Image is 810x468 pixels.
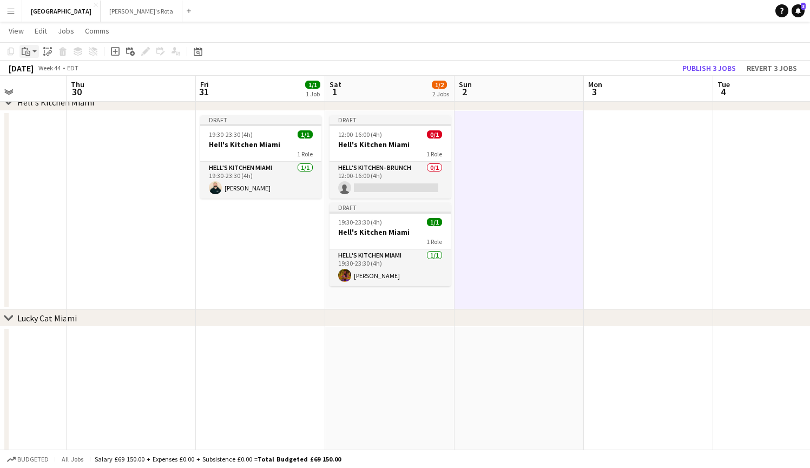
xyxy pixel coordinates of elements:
[4,24,28,38] a: View
[258,455,341,463] span: Total Budgeted £69 150.00
[101,1,182,22] button: [PERSON_NAME]'s Rota
[54,24,78,38] a: Jobs
[298,130,313,139] span: 1/1
[67,64,78,72] div: EDT
[35,26,47,36] span: Edit
[200,140,321,149] h3: Hell's Kitchen Miami
[426,238,442,246] span: 1 Role
[58,26,74,36] span: Jobs
[5,453,50,465] button: Budgeted
[717,80,730,89] span: Tue
[427,218,442,226] span: 1/1
[330,115,451,199] app-job-card: Draft12:00-16:00 (4h)0/1Hell's Kitchen Miami1 RoleHell's Kitchen- BRUNCH0/112:00-16:00 (4h)
[17,313,77,324] div: Lucky Cat Miami
[200,80,209,89] span: Fri
[792,4,805,17] a: 3
[338,130,382,139] span: 12:00-16:00 (4h)
[338,218,382,226] span: 19:30-23:30 (4h)
[69,85,84,98] span: 30
[742,61,801,75] button: Revert 3 jobs
[801,3,806,10] span: 3
[9,26,24,36] span: View
[30,24,51,38] a: Edit
[432,81,447,89] span: 1/2
[330,203,451,212] div: Draft
[200,162,321,199] app-card-role: Hell's Kitchen Miami1/119:30-23:30 (4h)[PERSON_NAME]
[85,26,109,36] span: Comms
[587,85,602,98] span: 3
[330,115,451,124] div: Draft
[330,249,451,286] app-card-role: Hell's Kitchen Miami1/119:30-23:30 (4h)[PERSON_NAME]
[588,80,602,89] span: Mon
[330,140,451,149] h3: Hell's Kitchen Miami
[716,85,730,98] span: 4
[427,130,442,139] span: 0/1
[426,150,442,158] span: 1 Role
[330,227,451,237] h3: Hell's Kitchen Miami
[17,456,49,463] span: Budgeted
[459,80,472,89] span: Sun
[328,85,341,98] span: 1
[330,203,451,286] app-job-card: Draft19:30-23:30 (4h)1/1Hell's Kitchen Miami1 RoleHell's Kitchen Miami1/119:30-23:30 (4h)[PERSON_...
[36,64,63,72] span: Week 44
[305,81,320,89] span: 1/1
[330,162,451,199] app-card-role: Hell's Kitchen- BRUNCH0/112:00-16:00 (4h)
[95,455,341,463] div: Salary £69 150.00 + Expenses £0.00 + Subsistence £0.00 =
[60,455,85,463] span: All jobs
[81,24,114,38] a: Comms
[330,80,341,89] span: Sat
[678,61,740,75] button: Publish 3 jobs
[71,80,84,89] span: Thu
[209,130,253,139] span: 19:30-23:30 (4h)
[22,1,101,22] button: [GEOGRAPHIC_DATA]
[9,63,34,74] div: [DATE]
[17,97,94,108] div: Hell's Kitchen Miami
[199,85,209,98] span: 31
[306,90,320,98] div: 1 Job
[297,150,313,158] span: 1 Role
[200,115,321,199] app-job-card: Draft19:30-23:30 (4h)1/1Hell's Kitchen Miami1 RoleHell's Kitchen Miami1/119:30-23:30 (4h)[PERSON_...
[457,85,472,98] span: 2
[200,115,321,124] div: Draft
[432,90,449,98] div: 2 Jobs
